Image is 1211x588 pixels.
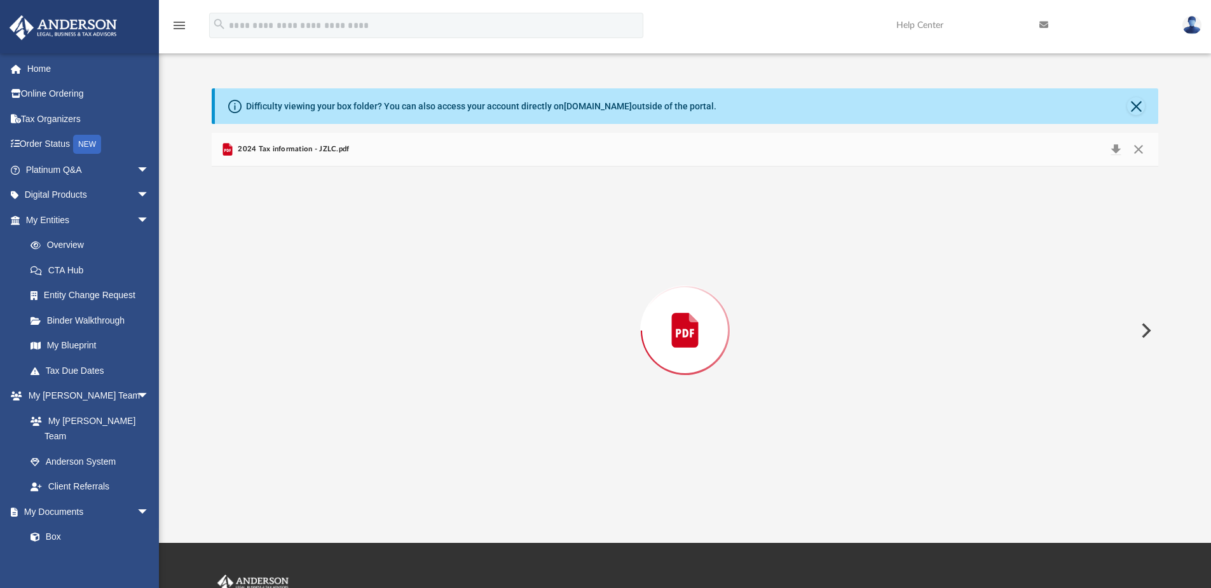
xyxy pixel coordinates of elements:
button: Close [1127,140,1150,158]
button: Close [1127,97,1145,115]
a: My Documentsarrow_drop_down [9,499,162,524]
i: menu [172,18,187,33]
a: [DOMAIN_NAME] [564,101,632,111]
a: Tax Organizers [9,106,168,132]
a: Tax Due Dates [18,358,168,383]
a: Client Referrals [18,474,162,500]
span: arrow_drop_down [137,157,162,183]
i: search [212,17,226,31]
span: 2024 Tax information - JZLC.pdf [235,144,350,155]
a: My Entitiesarrow_drop_down [9,207,168,233]
a: My Blueprint [18,333,162,359]
span: arrow_drop_down [137,207,162,233]
div: NEW [73,135,101,154]
a: Entity Change Request [18,283,168,308]
a: Platinum Q&Aarrow_drop_down [9,157,168,182]
button: Next File [1131,313,1159,348]
a: menu [172,24,187,33]
a: Box [18,524,156,550]
img: User Pic [1182,16,1201,34]
a: Home [9,56,168,81]
div: Difficulty viewing your box folder? You can also access your account directly on outside of the p... [246,100,716,113]
img: Anderson Advisors Platinum Portal [6,15,121,40]
a: My [PERSON_NAME] Team [18,408,156,449]
a: Overview [18,233,168,258]
a: CTA Hub [18,257,168,283]
span: arrow_drop_down [137,499,162,525]
span: arrow_drop_down [137,182,162,209]
a: Online Ordering [9,81,168,107]
span: arrow_drop_down [137,383,162,409]
a: Digital Productsarrow_drop_down [9,182,168,208]
div: Preview [212,133,1159,495]
a: Order StatusNEW [9,132,168,158]
a: Binder Walkthrough [18,308,168,333]
a: Anderson System [18,449,162,474]
a: My [PERSON_NAME] Teamarrow_drop_down [9,383,162,409]
button: Download [1104,140,1127,158]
